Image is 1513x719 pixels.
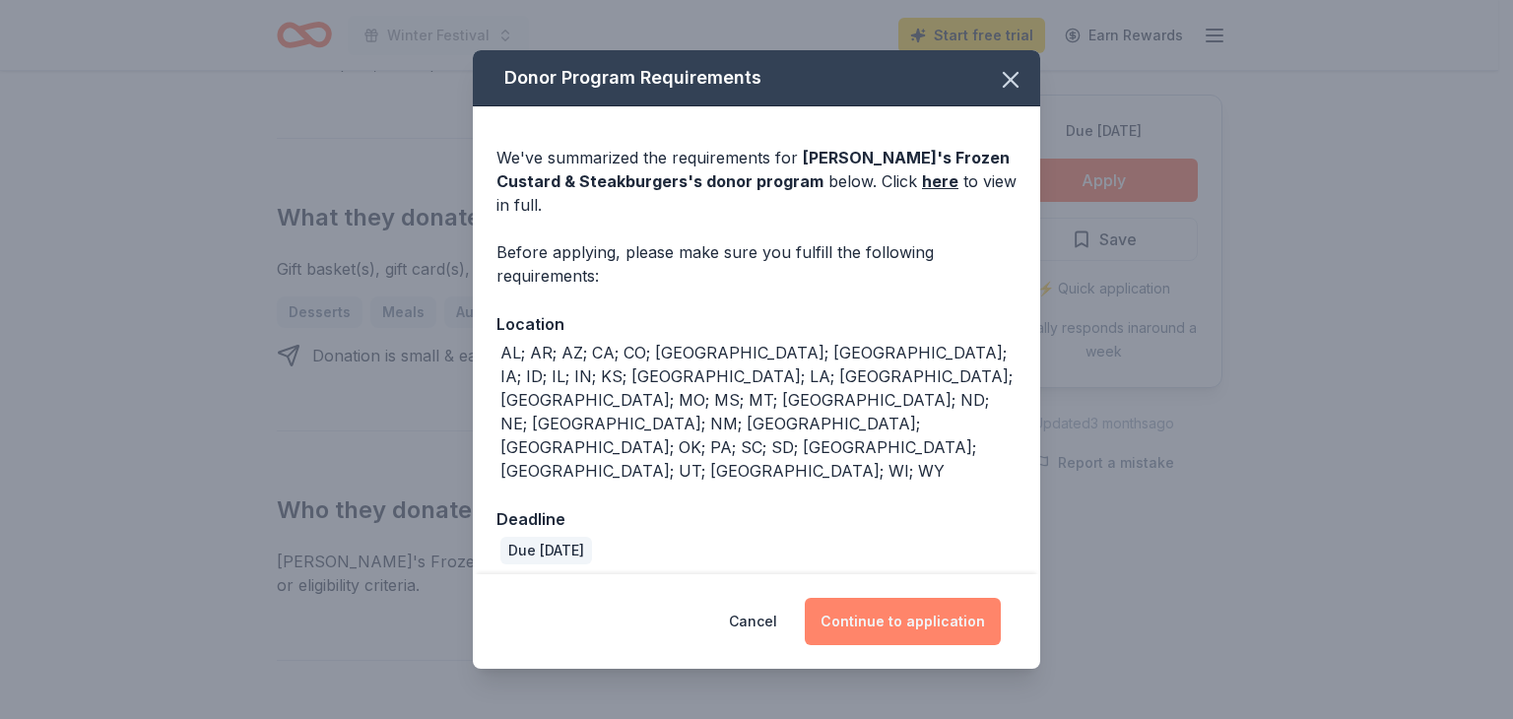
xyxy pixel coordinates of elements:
[496,146,1017,217] div: We've summarized the requirements for below. Click to view in full.
[473,50,1040,106] div: Donor Program Requirements
[496,240,1017,288] div: Before applying, please make sure you fulfill the following requirements:
[500,341,1017,483] div: AL; AR; AZ; CA; CO; [GEOGRAPHIC_DATA]; [GEOGRAPHIC_DATA]; IA; ID; IL; IN; KS; [GEOGRAPHIC_DATA]; ...
[922,169,958,193] a: here
[729,598,777,645] button: Cancel
[496,311,1017,337] div: Location
[500,537,592,564] div: Due [DATE]
[496,506,1017,532] div: Deadline
[805,598,1001,645] button: Continue to application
